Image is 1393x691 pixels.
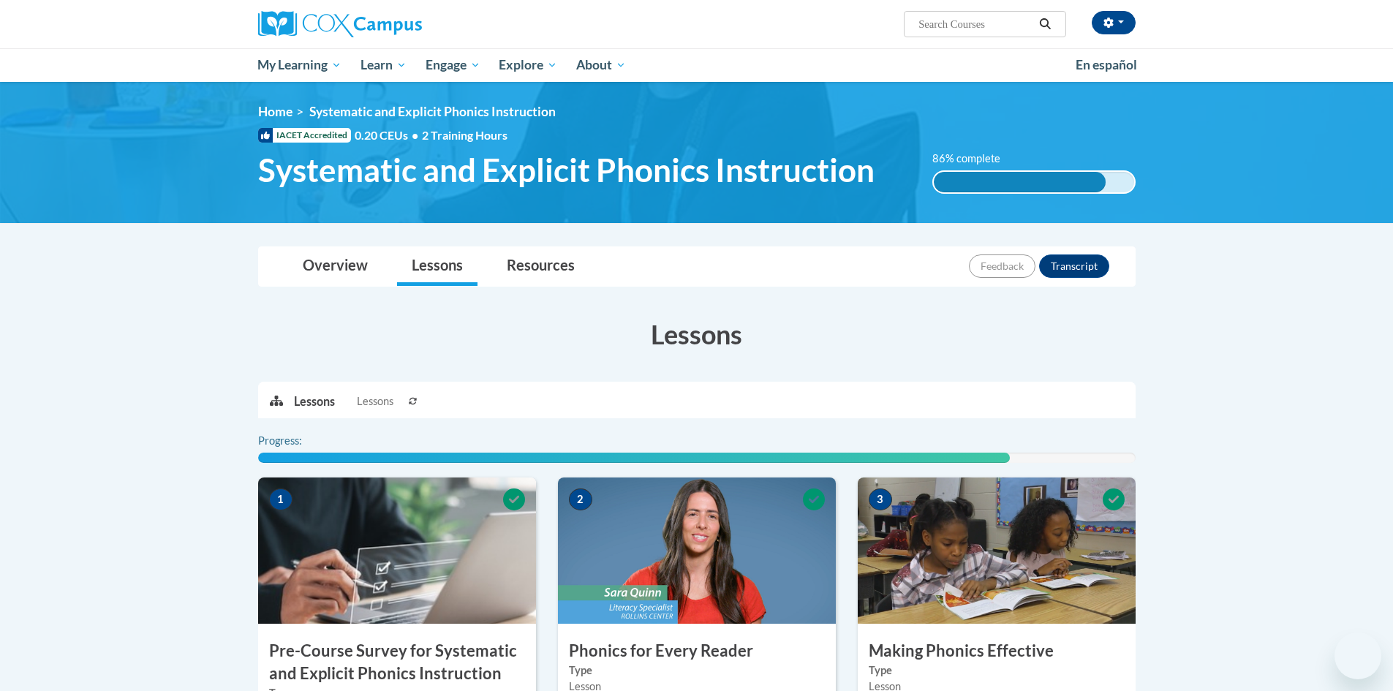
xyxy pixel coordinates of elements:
span: About [576,56,626,74]
label: 86% complete [932,151,1016,167]
span: En español [1076,57,1137,72]
div: Main menu [236,48,1158,82]
span: My Learning [257,56,341,74]
p: Lessons [294,393,335,409]
a: Overview [288,247,382,286]
img: Course Image [858,477,1136,624]
span: IACET Accredited [258,128,351,143]
label: Type [869,662,1125,679]
h3: Pre-Course Survey for Systematic and Explicit Phonics Instruction [258,640,536,685]
span: 0.20 CEUs [355,127,422,143]
a: Explore [489,48,567,82]
button: Feedback [969,254,1035,278]
span: Engage [426,56,480,74]
span: Learn [360,56,407,74]
a: Cox Campus [258,11,536,37]
div: 86% complete [934,172,1106,192]
span: Lessons [357,393,393,409]
a: Lessons [397,247,477,286]
label: Type [569,662,825,679]
label: Progress: [258,433,342,449]
span: 2 Training Hours [422,128,507,142]
span: 1 [269,488,292,510]
a: My Learning [249,48,352,82]
h3: Phonics for Every Reader [558,640,836,662]
span: • [412,128,418,142]
span: Systematic and Explicit Phonics Instruction [258,151,875,189]
a: Learn [351,48,416,82]
a: Home [258,104,292,119]
img: Course Image [258,477,536,624]
span: 2 [569,488,592,510]
img: Course Image [558,477,836,624]
button: Transcript [1039,254,1109,278]
h3: Lessons [258,316,1136,352]
a: About [567,48,635,82]
span: Explore [499,56,557,74]
a: Engage [416,48,490,82]
img: Cox Campus [258,11,422,37]
a: En español [1066,50,1147,80]
span: Systematic and Explicit Phonics Instruction [309,104,556,119]
button: Search [1034,15,1056,33]
input: Search Courses [917,15,1034,33]
button: Account Settings [1092,11,1136,34]
span: 3 [869,488,892,510]
h3: Making Phonics Effective [858,640,1136,662]
iframe: Button to launch messaging window [1335,633,1381,679]
a: Resources [492,247,589,286]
